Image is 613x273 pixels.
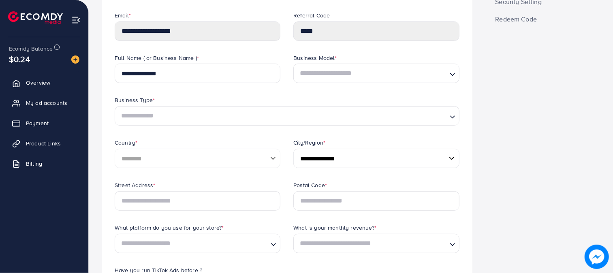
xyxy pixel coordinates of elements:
[293,181,327,189] label: Postal Code
[293,64,459,83] div: Search for option
[115,11,131,19] label: Email
[6,135,82,151] a: Product Links
[115,54,199,62] label: Full Name ( or Business Name )
[71,55,79,64] img: image
[293,139,325,147] label: City/Region
[6,156,82,172] a: Billing
[496,16,537,22] span: Redeem Code
[115,224,224,232] label: What platform do you use for your store?
[293,11,330,19] label: Referral Code
[26,99,67,107] span: My ad accounts
[118,236,267,251] input: Search for option
[115,106,459,126] div: Search for option
[26,79,50,87] span: Overview
[6,95,82,111] a: My ad accounts
[26,119,49,127] span: Payment
[297,66,446,81] input: Search for option
[26,160,42,168] span: Billing
[293,234,459,253] div: Search for option
[6,75,82,91] a: Overview
[9,53,30,65] span: $0.24
[293,224,376,232] label: What is your monthly revenue?
[293,54,337,62] label: Business Model
[115,96,155,104] label: Business Type
[71,15,81,25] img: menu
[587,247,607,267] img: image
[9,45,53,53] span: Ecomdy Balance
[297,236,446,251] input: Search for option
[26,139,61,147] span: Product Links
[6,115,82,131] a: Payment
[115,234,280,253] div: Search for option
[118,109,446,124] input: Search for option
[115,181,155,189] label: Street Address
[8,11,63,24] img: logo
[115,139,137,147] label: Country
